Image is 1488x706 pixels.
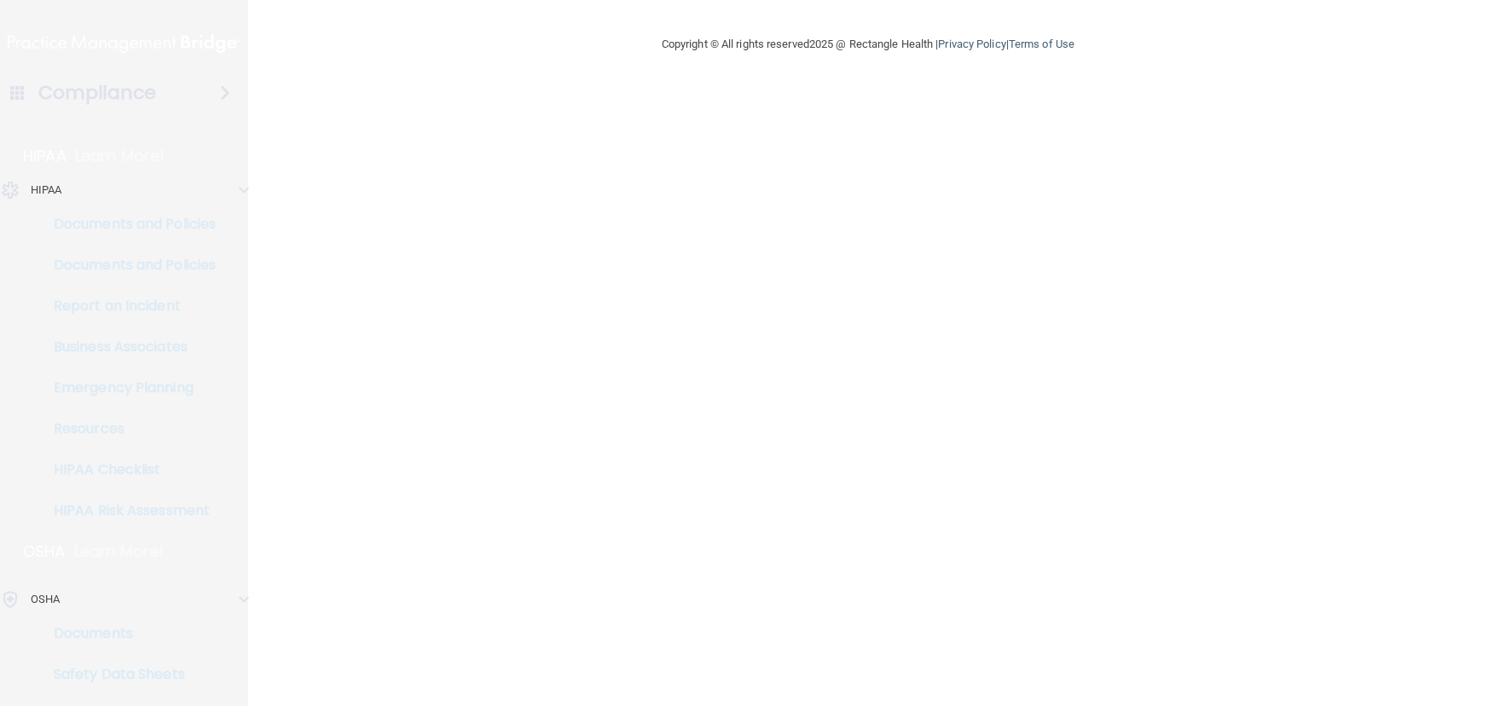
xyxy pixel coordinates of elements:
[11,420,244,437] p: Resources
[11,666,244,683] p: Safety Data Sheets
[11,216,244,233] p: Documents and Policies
[11,461,244,478] p: HIPAA Checklist
[11,257,244,274] p: Documents and Policies
[23,146,67,166] p: HIPAA
[31,589,60,610] p: OSHA
[75,146,165,166] p: Learn More!
[31,180,62,200] p: HIPAA
[11,379,244,396] p: Emergency Planning
[8,26,240,61] img: PMB logo
[11,502,244,519] p: HIPAA Risk Assessment
[23,541,66,562] p: OSHA
[11,625,244,642] p: Documents
[74,541,165,562] p: Learn More!
[1009,38,1074,50] a: Terms of Use
[11,339,244,356] p: Business Associates
[557,17,1179,72] div: Copyright © All rights reserved 2025 @ Rectangle Health | |
[38,81,157,105] h4: Compliance
[938,38,1005,50] a: Privacy Policy
[11,298,244,315] p: Report an Incident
